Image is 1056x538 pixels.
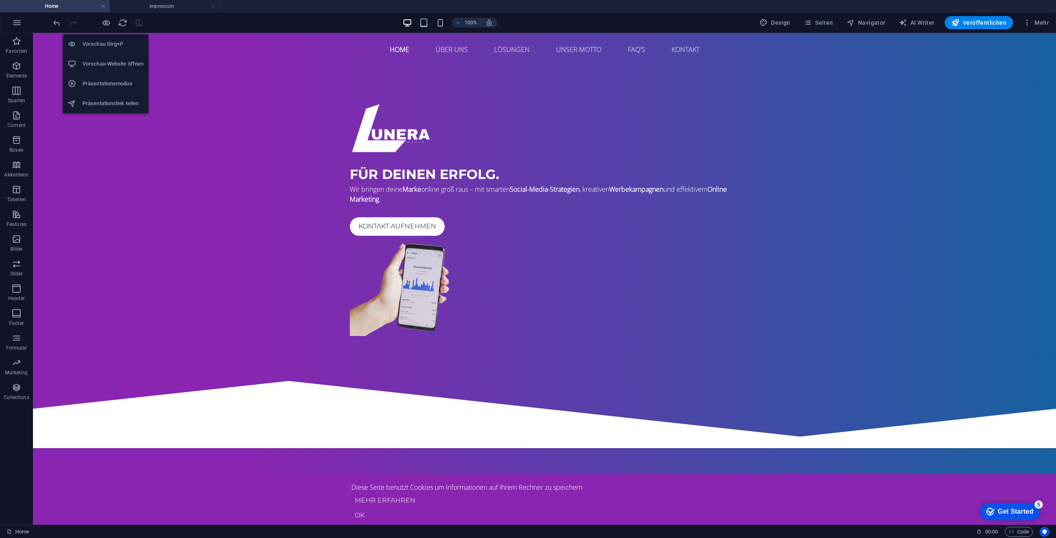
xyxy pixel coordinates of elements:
span: 00 00 [985,527,998,537]
p: Elemente [6,73,27,79]
p: Favoriten [6,48,27,54]
h4: Impressum [110,2,219,11]
button: AI Writer [896,16,938,29]
div: 5 [61,2,69,10]
button: Mehr [1020,16,1052,29]
div: Get Started 5 items remaining, 0% complete [7,4,67,21]
h6: 100% [464,18,477,28]
p: Collections [4,394,29,401]
p: Marketing [5,369,28,376]
i: Seite neu laden [118,18,127,28]
button: Veröffentlichen [945,16,1013,29]
p: Boxen [9,147,24,153]
p: Akkordeon [4,172,28,178]
p: Bilder [10,246,23,252]
div: Design (Strg+Alt+Y) [756,16,794,29]
button: Code [1005,527,1033,537]
h6: Präsentationsmodus [82,79,144,89]
span: Design [759,19,790,27]
h6: Präsentationslink teilen [82,99,144,108]
p: Footer [9,320,24,327]
p: Slider [10,270,23,277]
p: Features [7,221,26,228]
div: Get Started [24,9,60,16]
span: : [991,529,992,535]
h6: Session-Zeit [976,527,998,537]
button: 100% [452,18,481,28]
h6: Vorschau-Website öffnen [82,59,144,69]
button: reload [118,18,127,28]
h6: Vorschau Strg+P [82,39,144,49]
span: Navigator [846,19,886,27]
button: Navigator [843,16,889,29]
p: Content [7,122,26,129]
span: Seiten [804,19,833,27]
a: Klick, um Auswahl aufzuheben. Doppelklick öffnet Seitenverwaltung [7,527,29,537]
span: Veröffentlichen [951,19,1006,27]
button: undo [52,18,61,28]
p: Tabellen [7,196,26,203]
button: Usercentrics [1039,527,1049,537]
p: Formular [6,345,27,351]
p: Spalten [8,97,25,104]
button: Seiten [800,16,837,29]
span: Code [1009,527,1029,537]
i: Rückgängig: Keywords ändern (Strg+Z) [52,18,61,28]
span: Mehr [1023,19,1049,27]
span: AI Writer [899,19,935,27]
button: Design [756,16,794,29]
p: Header [8,295,25,302]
